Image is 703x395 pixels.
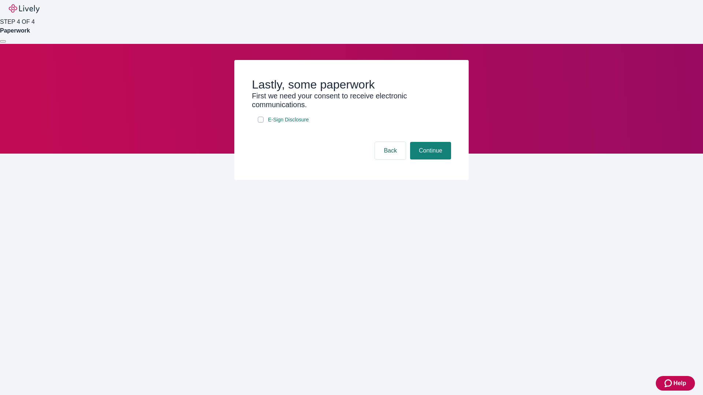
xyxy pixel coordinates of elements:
h2: Lastly, some paperwork [252,78,451,91]
span: Help [673,379,686,388]
a: e-sign disclosure document [267,115,310,124]
button: Zendesk support iconHelp [656,376,695,391]
img: Lively [9,4,40,13]
span: E-Sign Disclosure [268,116,309,124]
svg: Zendesk support icon [665,379,673,388]
h3: First we need your consent to receive electronic communications. [252,91,451,109]
button: Continue [410,142,451,159]
button: Back [375,142,406,159]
